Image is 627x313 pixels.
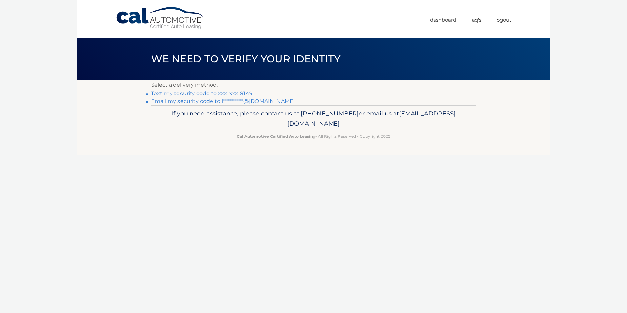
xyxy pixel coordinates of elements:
[430,14,456,25] a: Dashboard
[155,133,472,140] p: - All Rights Reserved - Copyright 2025
[301,110,359,117] span: [PHONE_NUMBER]
[237,134,315,139] strong: Cal Automotive Certified Auto Leasing
[151,90,253,96] a: Text my security code to xxx-xxx-8149
[151,98,295,104] a: Email my security code to l**********@[DOMAIN_NAME]
[116,7,204,30] a: Cal Automotive
[496,14,511,25] a: Logout
[470,14,481,25] a: FAQ's
[151,80,476,90] p: Select a delivery method:
[151,53,340,65] span: We need to verify your identity
[155,108,472,129] p: If you need assistance, please contact us at: or email us at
